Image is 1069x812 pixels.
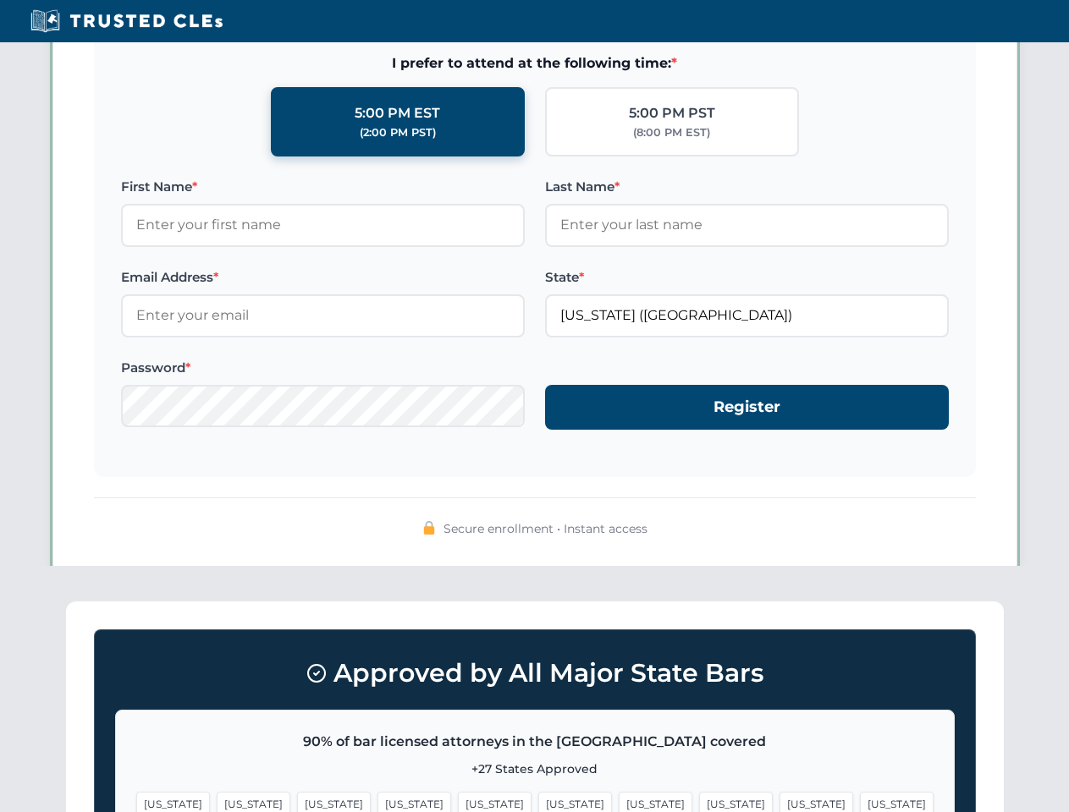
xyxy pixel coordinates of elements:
[545,204,949,246] input: Enter your last name
[633,124,710,141] div: (8:00 PM EST)
[121,358,525,378] label: Password
[121,294,525,337] input: Enter your email
[121,52,949,74] span: I prefer to attend at the following time:
[545,177,949,197] label: Last Name
[629,102,715,124] div: 5:00 PM PST
[136,760,934,778] p: +27 States Approved
[545,267,949,288] label: State
[25,8,228,34] img: Trusted CLEs
[360,124,436,141] div: (2:00 PM PST)
[545,385,949,430] button: Register
[121,204,525,246] input: Enter your first name
[115,650,955,696] h3: Approved by All Major State Bars
[444,519,647,538] span: Secure enrollment • Instant access
[355,102,440,124] div: 5:00 PM EST
[422,521,436,535] img: 🔒
[121,267,525,288] label: Email Address
[545,294,949,337] input: Florida (FL)
[121,177,525,197] label: First Name
[136,731,934,753] p: 90% of bar licensed attorneys in the [GEOGRAPHIC_DATA] covered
